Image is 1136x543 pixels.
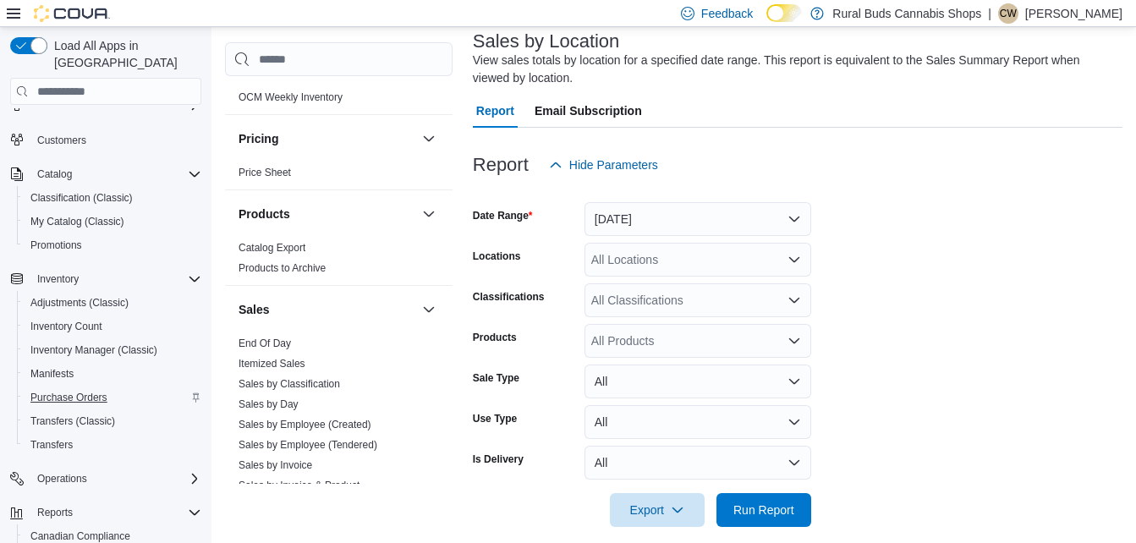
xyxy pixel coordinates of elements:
[24,188,201,208] span: Classification (Classic)
[30,239,82,252] span: Promotions
[30,414,115,428] span: Transfers (Classic)
[30,529,130,543] span: Canadian Compliance
[473,412,517,425] label: Use Type
[30,269,201,289] span: Inventory
[239,301,270,318] h3: Sales
[239,242,305,254] a: Catalog Export
[3,467,208,491] button: Operations
[24,293,201,313] span: Adjustments (Classic)
[419,299,439,320] button: Sales
[24,211,201,232] span: My Catalog (Classic)
[239,398,299,410] a: Sales by Day
[239,206,290,222] h3: Products
[473,371,519,385] label: Sale Type
[239,480,359,491] a: Sales by Invoice & Product
[30,215,124,228] span: My Catalog (Classic)
[24,316,109,337] a: Inventory Count
[239,438,377,452] span: Sales by Employee (Tendered)
[535,94,642,128] span: Email Subscription
[17,315,208,338] button: Inventory Count
[37,472,87,485] span: Operations
[17,338,208,362] button: Inventory Manager (Classic)
[37,506,73,519] span: Reports
[24,340,201,360] span: Inventory Manager (Classic)
[17,409,208,433] button: Transfers (Classic)
[584,405,811,439] button: All
[239,398,299,411] span: Sales by Day
[239,459,312,471] a: Sales by Invoice
[24,435,201,455] span: Transfers
[24,188,140,208] a: Classification (Classic)
[419,204,439,224] button: Products
[239,301,415,318] button: Sales
[473,452,524,466] label: Is Delivery
[473,31,620,52] h3: Sales by Location
[24,387,114,408] a: Purchase Orders
[3,267,208,291] button: Inventory
[24,387,201,408] span: Purchase Orders
[30,191,133,205] span: Classification (Classic)
[3,162,208,186] button: Catalog
[30,469,201,489] span: Operations
[473,290,545,304] label: Classifications
[30,269,85,289] button: Inventory
[24,235,201,255] span: Promotions
[239,357,305,370] span: Itemized Sales
[788,334,801,348] button: Open list of options
[239,337,291,349] a: End Of Day
[988,3,991,24] p: |
[620,493,694,527] span: Export
[832,3,981,24] p: Rural Buds Cannabis Shops
[225,87,453,114] div: OCM
[716,493,811,527] button: Run Report
[17,233,208,257] button: Promotions
[473,209,533,222] label: Date Range
[419,129,439,149] button: Pricing
[239,241,305,255] span: Catalog Export
[766,22,767,23] span: Dark Mode
[1025,3,1122,24] p: [PERSON_NAME]
[30,130,93,151] a: Customers
[3,127,208,151] button: Customers
[30,502,80,523] button: Reports
[30,502,201,523] span: Reports
[733,502,794,518] span: Run Report
[239,91,343,103] a: OCM Weekly Inventory
[47,37,201,71] span: Load All Apps in [GEOGRAPHIC_DATA]
[17,186,208,210] button: Classification (Classic)
[239,262,326,274] a: Products to Archive
[239,377,340,391] span: Sales by Classification
[24,364,201,384] span: Manifests
[17,291,208,315] button: Adjustments (Classic)
[37,167,72,181] span: Catalog
[30,164,201,184] span: Catalog
[473,155,529,175] h3: Report
[30,343,157,357] span: Inventory Manager (Classic)
[24,411,122,431] a: Transfers (Classic)
[30,438,73,452] span: Transfers
[24,316,201,337] span: Inventory Count
[610,493,705,527] button: Export
[239,261,326,275] span: Products to Archive
[239,439,377,451] a: Sales by Employee (Tendered)
[239,358,305,370] a: Itemized Sales
[569,156,658,173] span: Hide Parameters
[239,90,343,104] span: OCM Weekly Inventory
[24,411,201,431] span: Transfers (Classic)
[239,479,359,492] span: Sales by Invoice & Product
[998,3,1018,24] div: Chantel Witwicki
[788,253,801,266] button: Open list of options
[17,386,208,409] button: Purchase Orders
[24,211,131,232] a: My Catalog (Classic)
[17,362,208,386] button: Manifests
[24,293,135,313] a: Adjustments (Classic)
[476,94,514,128] span: Report
[239,419,371,431] a: Sales by Employee (Created)
[225,238,453,285] div: Products
[24,235,89,255] a: Promotions
[30,296,129,310] span: Adjustments (Classic)
[239,206,415,222] button: Products
[584,446,811,480] button: All
[17,433,208,457] button: Transfers
[30,391,107,404] span: Purchase Orders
